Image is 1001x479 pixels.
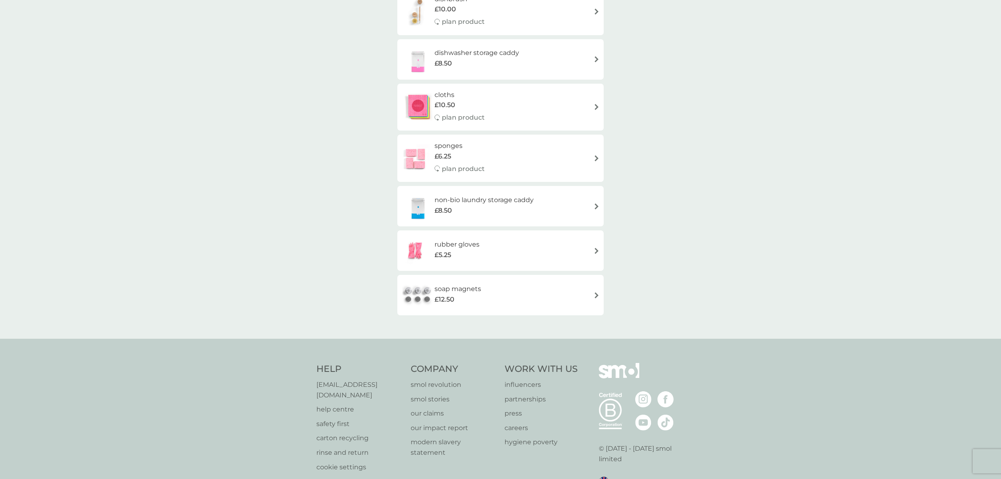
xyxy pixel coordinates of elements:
[442,17,485,27] p: plan product
[635,391,651,407] img: visit the smol Instagram page
[505,437,578,447] a: hygiene poverty
[435,48,519,58] h6: dishwasher storage caddy
[505,423,578,433] a: careers
[435,100,455,110] span: £10.50
[401,45,435,74] img: dishwasher storage caddy
[316,363,403,376] h4: Help
[435,151,451,162] span: £6.25
[599,363,639,390] img: smol
[316,433,403,443] a: carton recycling
[435,58,452,69] span: £8.50
[594,155,600,161] img: arrow right
[594,248,600,254] img: arrow right
[594,292,600,298] img: arrow right
[435,195,534,205] h6: non-bio laundry storage caddy
[316,447,403,458] a: rinse and return
[435,4,456,15] span: £10.00
[594,56,600,62] img: arrow right
[594,203,600,209] img: arrow right
[316,380,403,400] a: [EMAIL_ADDRESS][DOMAIN_NAME]
[442,164,485,174] p: plan product
[505,363,578,376] h4: Work With Us
[401,236,430,265] img: rubber gloves
[316,419,403,429] a: safety first
[435,284,481,294] h6: soap magnets
[401,281,435,309] img: soap magnets
[316,462,403,473] a: cookie settings
[594,8,600,15] img: arrow right
[411,380,497,390] a: smol revolution
[505,394,578,405] a: partnerships
[435,239,479,250] h6: rubber gloves
[411,394,497,405] a: smol stories
[435,250,451,260] span: £5.25
[594,104,600,110] img: arrow right
[411,363,497,376] h4: Company
[411,423,497,433] a: our impact report
[505,380,578,390] a: influencers
[505,408,578,419] a: press
[657,391,674,407] img: visit the smol Facebook page
[401,144,430,173] img: sponges
[435,205,452,216] span: £8.50
[657,414,674,430] img: visit the smol Tiktok page
[635,414,651,430] img: visit the smol Youtube page
[401,93,435,121] img: cloths
[435,294,454,305] span: £12.50
[411,437,497,458] a: modern slavery statement
[435,141,485,151] h6: sponges
[599,443,685,464] p: © [DATE] - [DATE] smol limited
[442,112,485,123] p: plan product
[401,192,435,220] img: non-bio laundry storage caddy
[435,90,485,100] h6: cloths
[316,404,403,415] a: help centre
[411,408,497,419] a: our claims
